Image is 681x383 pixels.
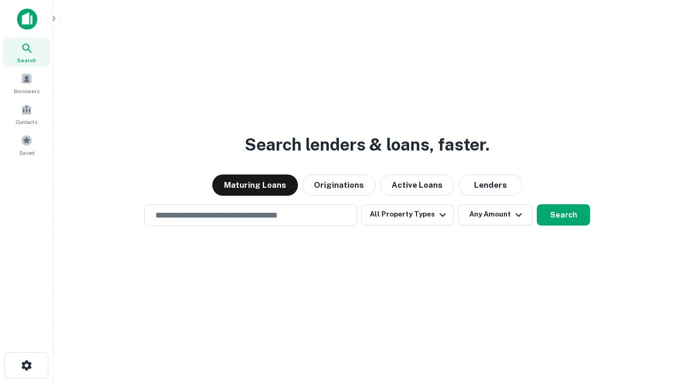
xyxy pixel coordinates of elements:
[537,204,590,226] button: Search
[628,298,681,349] iframe: Chat Widget
[302,174,376,196] button: Originations
[17,9,37,30] img: capitalize-icon.png
[3,130,50,159] a: Saved
[17,56,36,64] span: Search
[19,148,35,157] span: Saved
[458,204,533,226] button: Any Amount
[459,174,522,196] button: Lenders
[14,87,39,95] span: Borrowers
[212,174,298,196] button: Maturing Loans
[245,132,489,157] h3: Search lenders & loans, faster.
[361,204,454,226] button: All Property Types
[380,174,454,196] button: Active Loans
[3,99,50,128] a: Contacts
[16,118,37,126] span: Contacts
[3,69,50,97] a: Borrowers
[3,38,50,66] a: Search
